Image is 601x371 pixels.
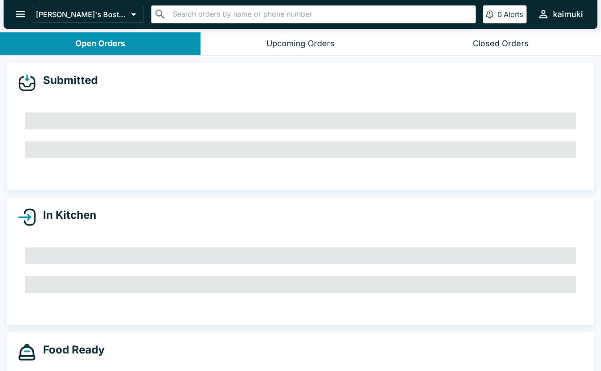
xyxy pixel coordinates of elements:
button: kaimuki [534,4,587,24]
div: kaimuki [553,9,583,20]
div: Closed Orders [473,39,529,49]
div: Open Orders [75,39,125,49]
div: Upcoming Orders [266,39,335,49]
h4: Food Ready [36,343,105,357]
button: open drawer [9,3,32,26]
p: 0 [497,10,502,19]
p: [PERSON_NAME]'s Boston Pizza [36,10,127,19]
input: Search orders by name or phone number [170,8,472,21]
h4: In Kitchen [36,208,96,222]
p: Alerts [504,10,523,19]
h4: Submitted [36,74,98,87]
button: [PERSON_NAME]'s Boston Pizza [32,6,144,23]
